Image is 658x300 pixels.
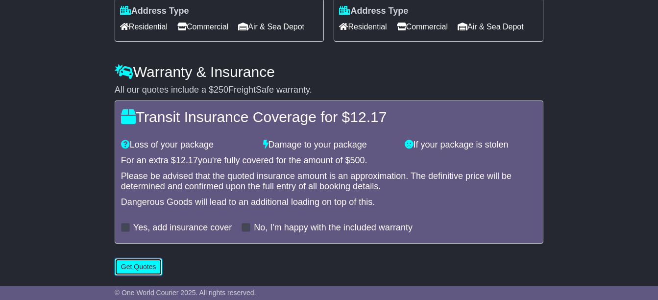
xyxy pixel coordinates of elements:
span: 500 [350,155,365,165]
span: Air & Sea Depot [238,19,304,34]
div: All our quotes include a $ FreightSafe warranty. [115,85,543,96]
span: Residential [339,19,387,34]
span: Air & Sea Depot [458,19,524,34]
span: Residential [120,19,168,34]
span: Commercial [397,19,448,34]
label: Address Type [339,6,408,17]
h4: Transit Insurance Coverage for $ [121,109,537,125]
span: 12.17 [350,109,387,125]
span: 250 [214,85,228,95]
h4: Warranty & Insurance [115,64,543,80]
span: Commercial [177,19,228,34]
label: No, I'm happy with the included warranty [254,223,413,233]
div: For an extra $ you're fully covered for the amount of $ . [121,155,537,166]
button: Get Quotes [115,258,163,275]
span: 12.17 [176,155,198,165]
div: If your package is stolen [400,140,542,150]
label: Address Type [120,6,189,17]
div: Please be advised that the quoted insurance amount is an approximation. The definitive price will... [121,171,537,192]
div: Loss of your package [116,140,258,150]
div: Damage to your package [258,140,400,150]
div: Dangerous Goods will lead to an additional loading on top of this. [121,197,537,208]
label: Yes, add insurance cover [133,223,232,233]
span: © One World Courier 2025. All rights reserved. [115,289,256,297]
